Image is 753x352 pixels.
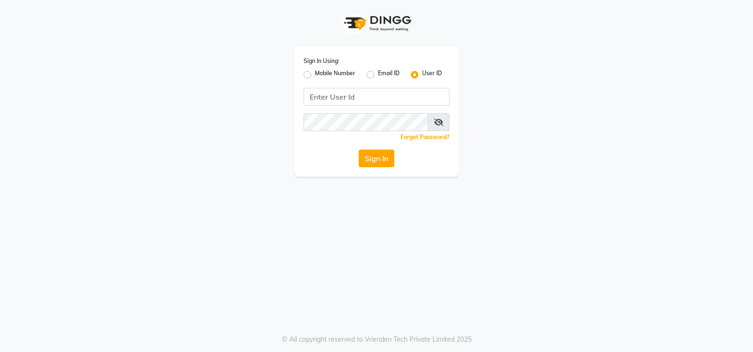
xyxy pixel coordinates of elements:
label: Sign In Using: [304,57,339,65]
label: Email ID [378,69,400,80]
input: Username [304,88,449,106]
input: Username [304,113,428,131]
img: logo1.svg [339,9,414,37]
a: Forgot Password? [401,133,449,141]
button: Sign In [359,149,394,167]
label: Mobile Number [315,69,355,80]
label: User ID [422,69,442,80]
